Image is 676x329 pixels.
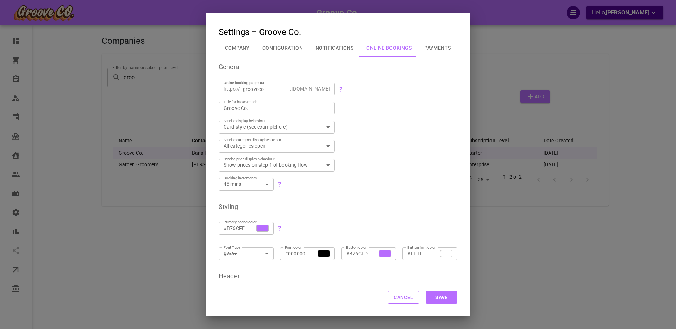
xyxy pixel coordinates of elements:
button: Configuration [256,39,309,57]
span: https:// [224,85,240,92]
label: Font color [285,245,302,250]
label: Online booking page URL [224,80,265,86]
span: here [276,124,286,130]
label: Title for browser tab [224,99,257,105]
div: All categories open [224,142,330,149]
span: Lobster [224,250,237,257]
button: Notifications [309,39,360,57]
div: Card style (see example ) [224,123,330,130]
label: Font Type [224,245,240,250]
button: Save [426,291,457,304]
svg: Increment between possible appointment start times – not applicable if Smart Clusters optimizatio... [277,181,282,187]
label: Button font color [407,245,436,250]
label: Booking increments [224,175,257,181]
div: Show prices on step 1 of booking flow [224,161,330,168]
svg: Main accent color for all elements on your online booking page, including buttons, icons, etc [277,225,282,231]
button: Online Bookings [360,39,418,57]
label: Service price display behaviour [224,156,275,162]
label: Button color [346,245,367,250]
button: Cancel [388,291,419,304]
h3: Settings – Groove Co. [219,25,301,39]
span: Header [219,272,240,280]
span: General [219,63,241,70]
span: Styling [219,203,238,210]
button: Company [219,39,256,57]
div: 45 mins [224,180,269,187]
label: Service display behaviour [224,118,265,124]
span: .[DOMAIN_NAME] [290,85,330,92]
label: Primary brand color [224,219,257,225]
button: Payments [418,39,457,57]
label: Service category display behaviour [224,137,281,143]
